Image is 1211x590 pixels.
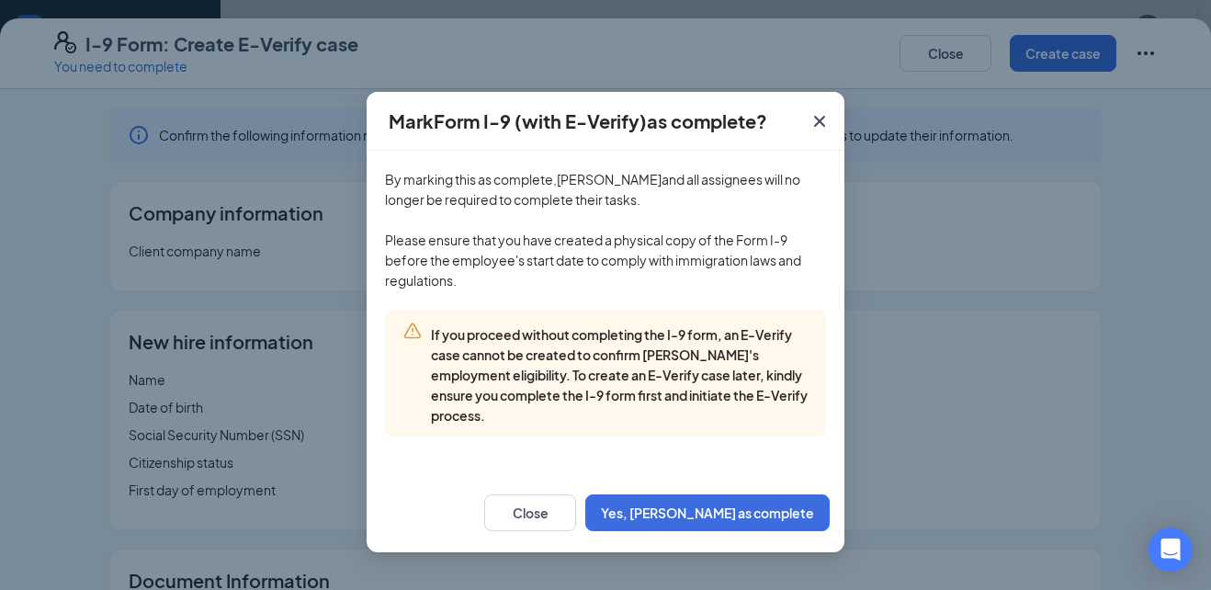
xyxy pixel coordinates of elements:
[389,108,767,134] h4: Mark Form I-9 (with E-Verify) as complete?
[795,92,844,151] button: Close
[585,494,830,531] button: Yes, [PERSON_NAME] as complete
[403,322,422,340] svg: Warning
[484,494,576,531] button: Close
[1149,528,1193,572] div: Open Intercom Messenger
[809,110,831,132] svg: Cross
[385,171,801,289] span: By marking this as complete, [PERSON_NAME] and all assignees will no longer be required to comple...
[431,326,808,424] span: If you proceed without completing the I-9 form, an E-Verify case cannot be created to confirm [PE...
